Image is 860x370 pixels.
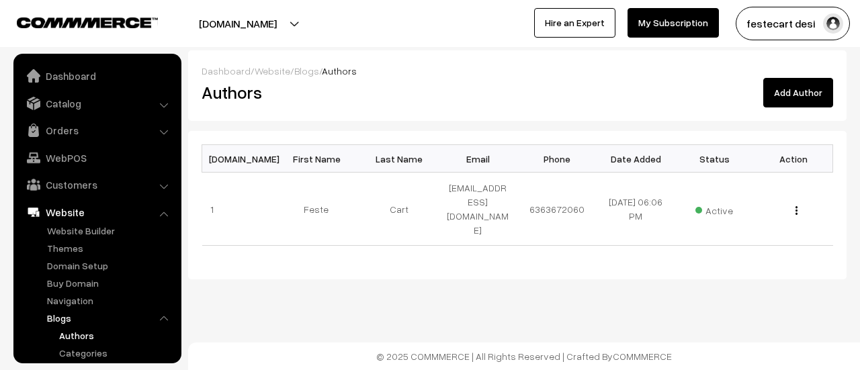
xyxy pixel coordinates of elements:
[517,173,596,246] td: 6363672060
[534,8,615,38] a: Hire an Expert
[17,146,177,170] a: WebPOS
[613,351,672,362] a: COMMMERCE
[754,145,832,173] th: Action
[675,145,754,173] th: Status
[44,276,177,290] a: Buy Domain
[281,173,359,246] td: Feste
[17,91,177,115] a: Catalog
[281,145,359,173] th: First Name
[439,173,517,246] td: [EMAIL_ADDRESS][DOMAIN_NAME]
[695,200,733,218] span: Active
[44,241,177,255] a: Themes
[202,82,398,103] h2: Authors
[44,259,177,273] a: Domain Setup
[17,118,177,142] a: Orders
[17,200,177,224] a: Website
[763,78,833,107] button: Add Author
[596,145,675,173] th: Date Added
[56,328,177,342] a: Authors
[322,65,357,77] span: Authors
[517,145,596,173] th: Phone
[44,224,177,238] a: Website Builder
[17,64,177,88] a: Dashboard
[56,346,177,360] a: Categories
[17,13,134,30] a: COMMMERCE
[202,173,281,246] td: 1
[359,145,438,173] th: Last Name
[439,145,517,173] th: Email
[736,7,850,40] button: festecart desi
[823,13,843,34] img: user
[202,64,833,78] div: / / /
[359,173,438,246] td: Cart
[795,206,798,215] img: Menu
[152,7,324,40] button: [DOMAIN_NAME]
[202,145,281,173] th: [DOMAIN_NAME]
[596,173,675,246] td: [DATE] 06:06 PM
[188,342,860,370] footer: © 2025 COMMMERCE | All Rights Reserved | Crafted By
[255,65,290,77] a: Website
[294,65,319,77] a: Blogs
[17,173,177,197] a: Customers
[44,311,177,325] a: Blogs
[44,293,177,308] a: Navigation
[17,17,158,28] img: COMMMERCE
[628,8,719,38] a: My Subscription
[202,65,251,77] a: Dashboard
